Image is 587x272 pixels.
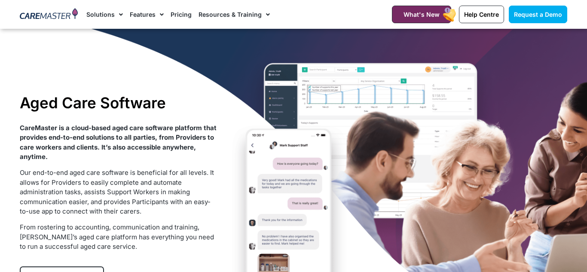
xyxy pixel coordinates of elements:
[20,124,217,161] strong: CareMaster is a cloud-based aged care software platform that provides end-to-end solutions to all...
[459,6,504,23] a: Help Centre
[464,11,499,18] span: Help Centre
[20,168,214,215] span: Our end-to-end aged care software is beneficial for all levels. It allows for Providers to easily...
[20,8,78,21] img: CareMaster Logo
[514,11,562,18] span: Request a Demo
[20,223,214,251] span: From rostering to accounting, communication and training, [PERSON_NAME]’s aged care platform has ...
[392,6,451,23] a: What's New
[509,6,567,23] a: Request a Demo
[404,11,440,18] span: What's New
[20,94,217,112] h1: Aged Care Software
